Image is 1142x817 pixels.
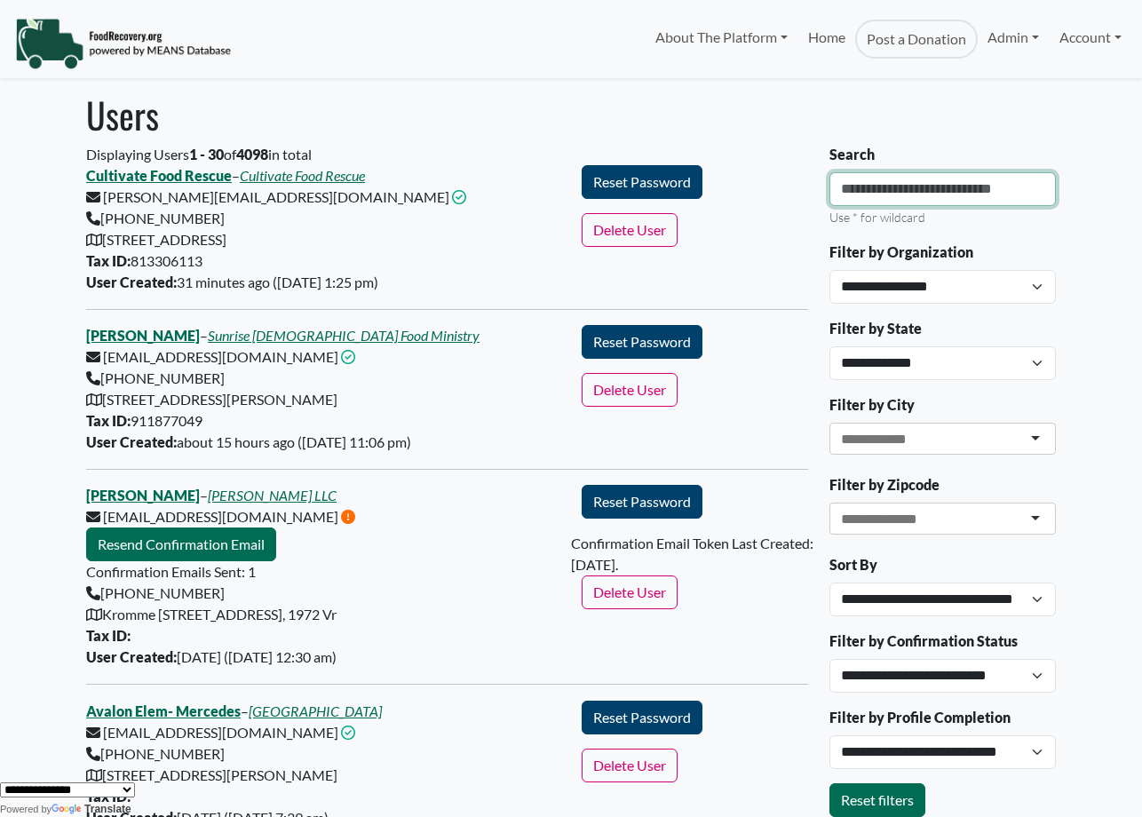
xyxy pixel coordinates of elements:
label: Sort By [829,554,877,575]
button: Resend Confirmation Email [86,527,276,561]
a: Home [797,20,854,59]
i: This email address is confirmed. [341,726,355,740]
a: Sunrise [DEMOGRAPHIC_DATA] Food Ministry [208,327,480,344]
button: Reset Password [582,701,702,734]
label: Filter by Confirmation Status [829,631,1018,652]
label: Search [829,144,875,165]
a: Cultivate Food Rescue [240,167,365,184]
button: Reset Password [582,485,702,519]
a: [PERSON_NAME] [86,487,200,504]
img: NavigationLogo_FoodRecovery-91c16205cd0af1ed486a0f1a7774a6544ea792ac00100771e7dd3ec7c0e58e41.png [15,17,231,70]
button: Delete User [582,749,678,782]
b: User Created: [86,274,177,290]
button: Reset Password [582,325,702,359]
a: [GEOGRAPHIC_DATA] [249,702,382,719]
div: – [PERSON_NAME][EMAIL_ADDRESS][DOMAIN_NAME] [PHONE_NUMBER] [STREET_ADDRESS] 813306113 31 minutes ... [75,165,571,293]
i: This email address is confirmed. [341,350,355,364]
label: Filter by Zipcode [829,474,940,496]
a: [PERSON_NAME] [86,327,200,344]
b: Tax ID: [86,412,131,429]
a: [PERSON_NAME] LLC [208,487,337,504]
label: Filter by State [829,318,922,339]
button: Reset Password [582,165,702,199]
div: Confirmation Email Token Last Created: [DATE]. [571,533,819,575]
h1: Users [86,93,1056,136]
b: Tax ID: [86,252,131,269]
button: Delete User [582,373,678,407]
b: User Created: [86,648,177,665]
a: Admin [978,20,1049,55]
b: 4098 [236,146,268,163]
b: User Created: [86,433,177,450]
a: Post a Donation [855,20,978,59]
b: 1 - 30 [189,146,224,163]
div: – [EMAIL_ADDRESS][DOMAIN_NAME] Confirmation Emails Sent: 1 [PHONE_NUMBER] Kromme [STREET_ADDRESS]... [75,485,571,668]
a: About The Platform [646,20,797,55]
a: Avalon Elem- Mercedes [86,702,241,719]
label: Filter by Profile Completion [829,707,1011,728]
img: Google Translate [52,804,84,816]
i: This email address is confirmed. [452,190,466,204]
label: Filter by City [829,394,915,416]
b: Tax ID: [86,627,131,644]
a: Translate [52,803,131,815]
label: Filter by Organization [829,242,973,263]
button: Delete User [582,213,678,247]
a: Account [1050,20,1131,55]
button: Delete User [582,575,678,609]
div: – [EMAIL_ADDRESS][DOMAIN_NAME] [PHONE_NUMBER] [STREET_ADDRESS][PERSON_NAME] 911877049 about 15 ho... [75,325,571,453]
a: Cultivate Food Rescue [86,167,232,184]
small: Use * for wildcard [829,210,925,225]
i: This email address is not yet confirmed. [341,510,355,524]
